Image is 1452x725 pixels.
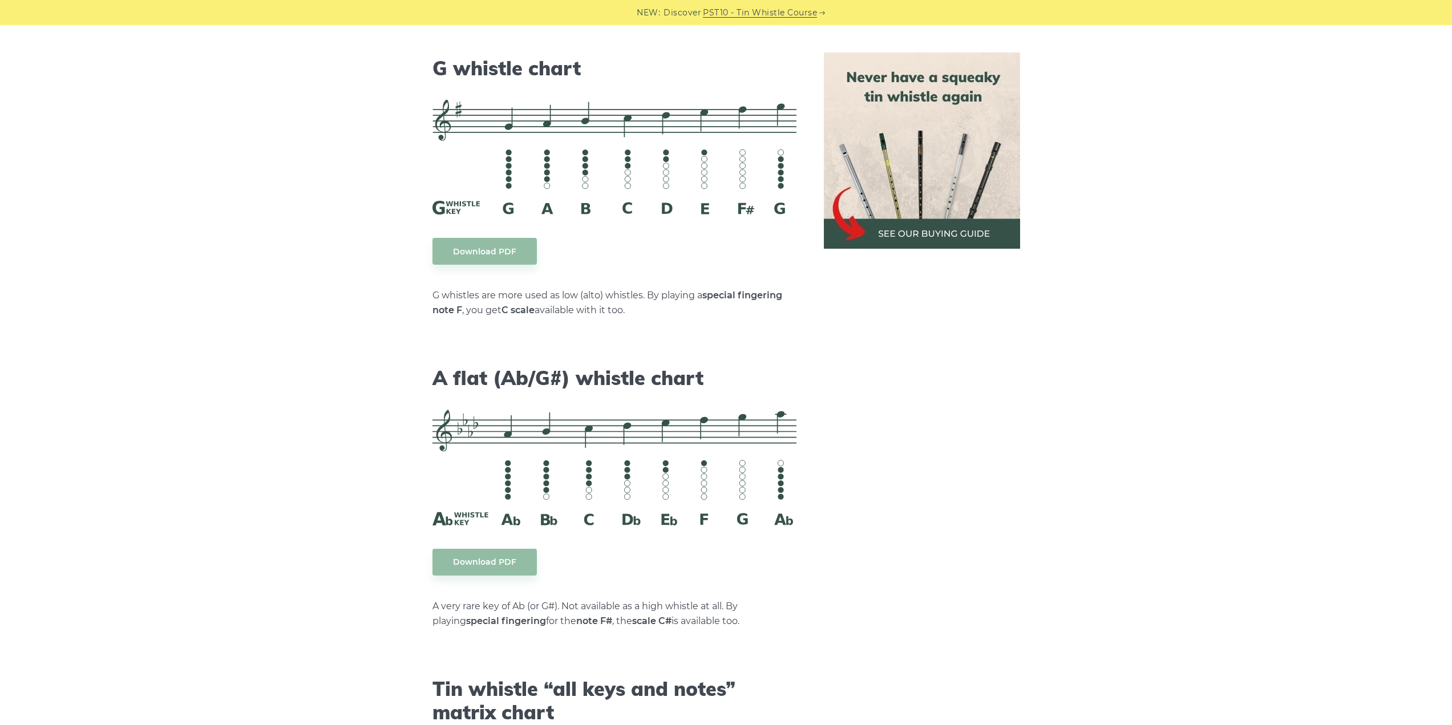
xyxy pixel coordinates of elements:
[432,367,796,390] h2: A flat (Ab/G#) whistle chart
[432,410,796,525] img: A flat (Ab) Whistle Fingering Chart And Notes
[637,6,660,19] span: NEW:
[466,615,546,626] strong: special fingering
[501,305,535,315] strong: C scale
[432,288,796,318] p: G whistles are more used as low (alto) whistles. By playing a , you get available with it too.
[432,678,796,724] h2: Tin whistle “all keys and notes” matrix chart
[632,615,672,626] strong: scale C#
[432,238,537,265] a: Download PDF
[432,57,796,80] h2: G whistle chart
[576,615,612,626] strong: note F#
[703,6,817,19] a: PST10 - Tin Whistle Course
[432,549,537,576] a: Download PDF
[824,52,1020,249] img: tin whistle buying guide
[664,6,701,19] span: Discover
[432,100,796,215] img: G Whistle Fingering Chart And Notes
[432,290,782,315] strong: special fingering note F
[432,599,796,629] p: A very rare key of Ab (or G#). Not available as a high whistle at all. By playing for the , the i...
